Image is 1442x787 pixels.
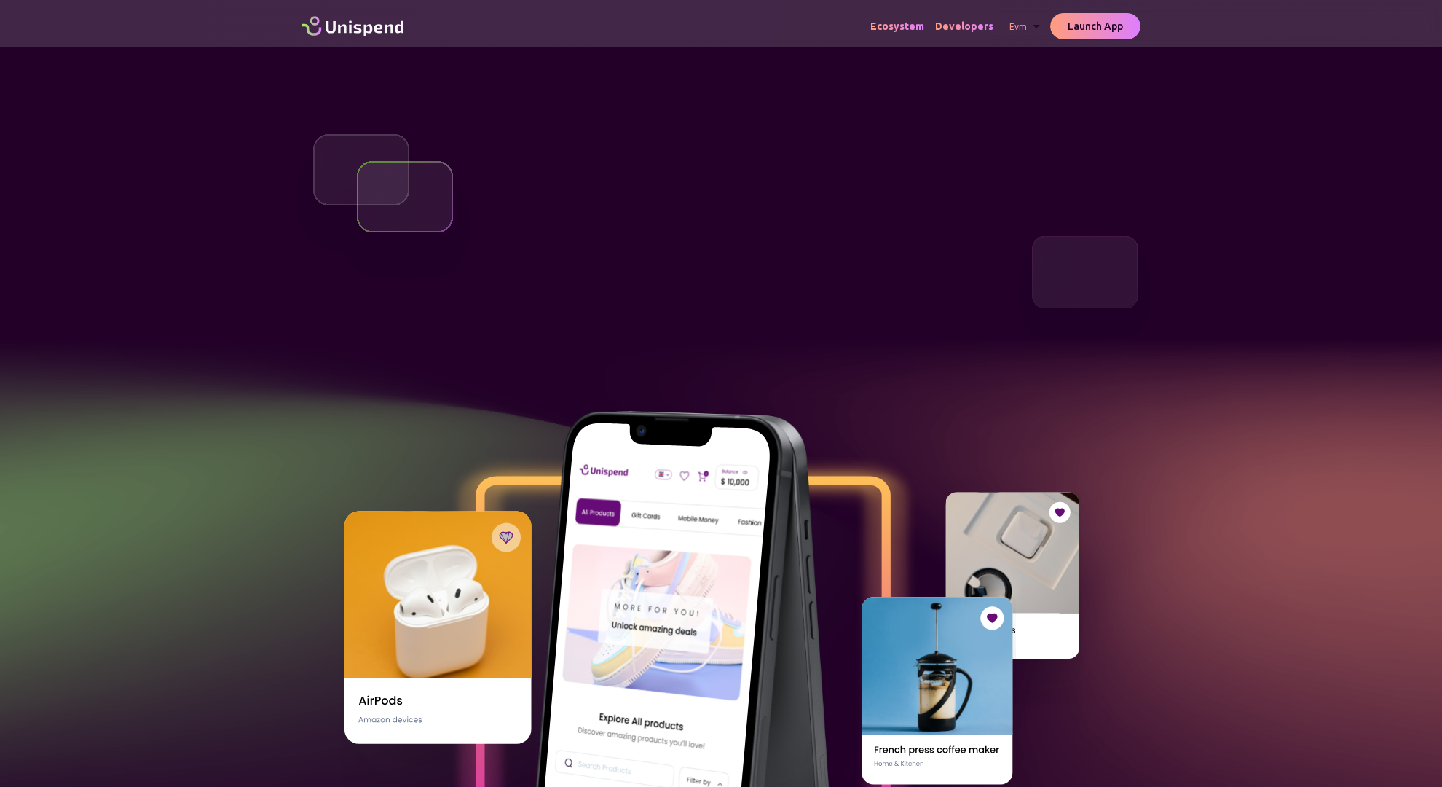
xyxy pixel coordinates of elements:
span: Ecosystem [870,20,924,32]
img: glass cards for hero [284,134,482,291]
button: Launch App [1050,13,1140,40]
img: glass cards for hero 2 [1012,236,1158,348]
span: evm [1009,22,1027,31]
div: evm [1005,17,1050,36]
span: Developers [935,20,993,32]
